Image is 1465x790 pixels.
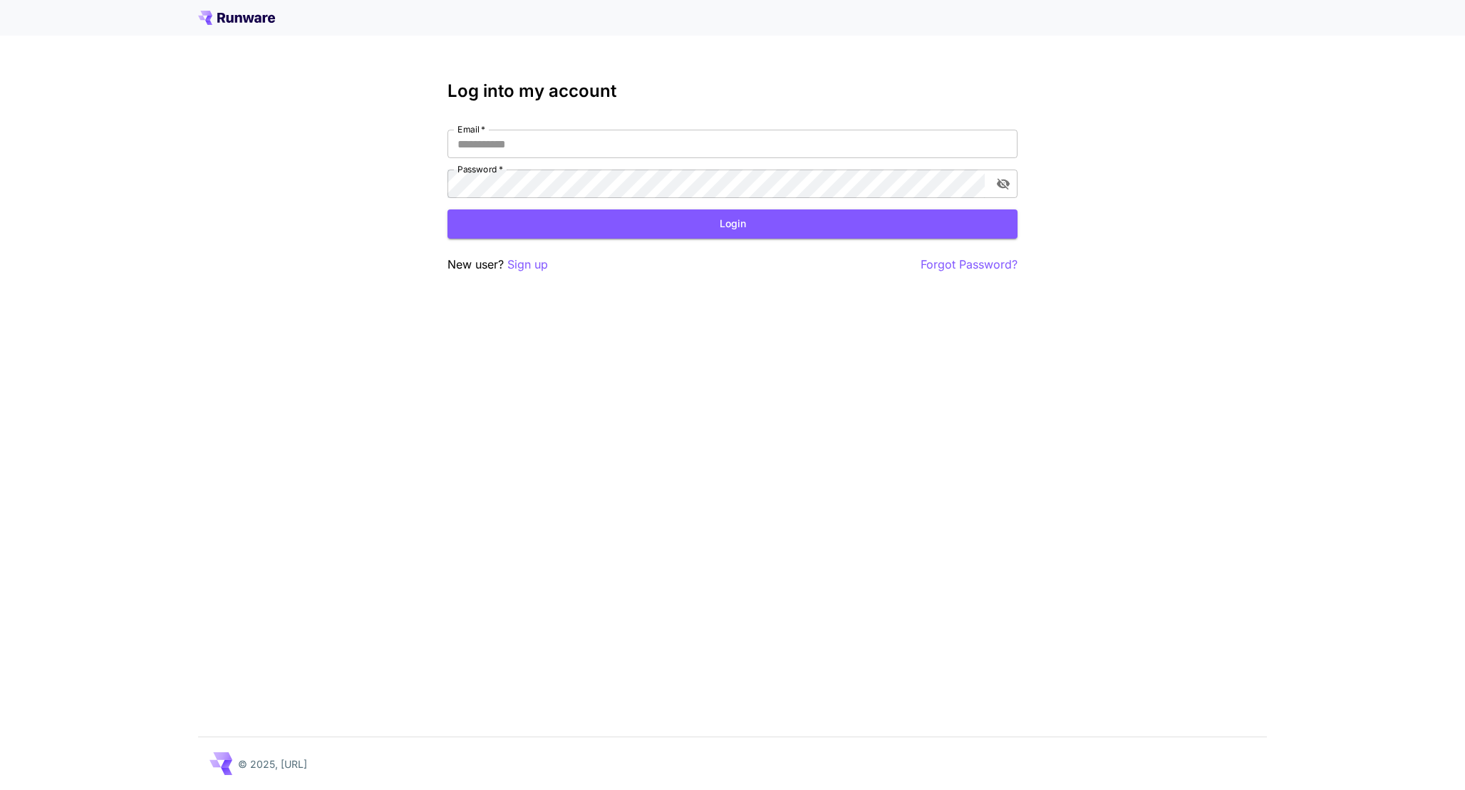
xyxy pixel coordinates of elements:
[457,163,503,175] label: Password
[447,256,548,274] p: New user?
[457,123,485,135] label: Email
[447,81,1018,101] h3: Log into my account
[238,757,307,771] p: © 2025, [URL]
[507,256,548,274] button: Sign up
[921,256,1018,274] button: Forgot Password?
[990,171,1016,197] button: toggle password visibility
[447,209,1018,239] button: Login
